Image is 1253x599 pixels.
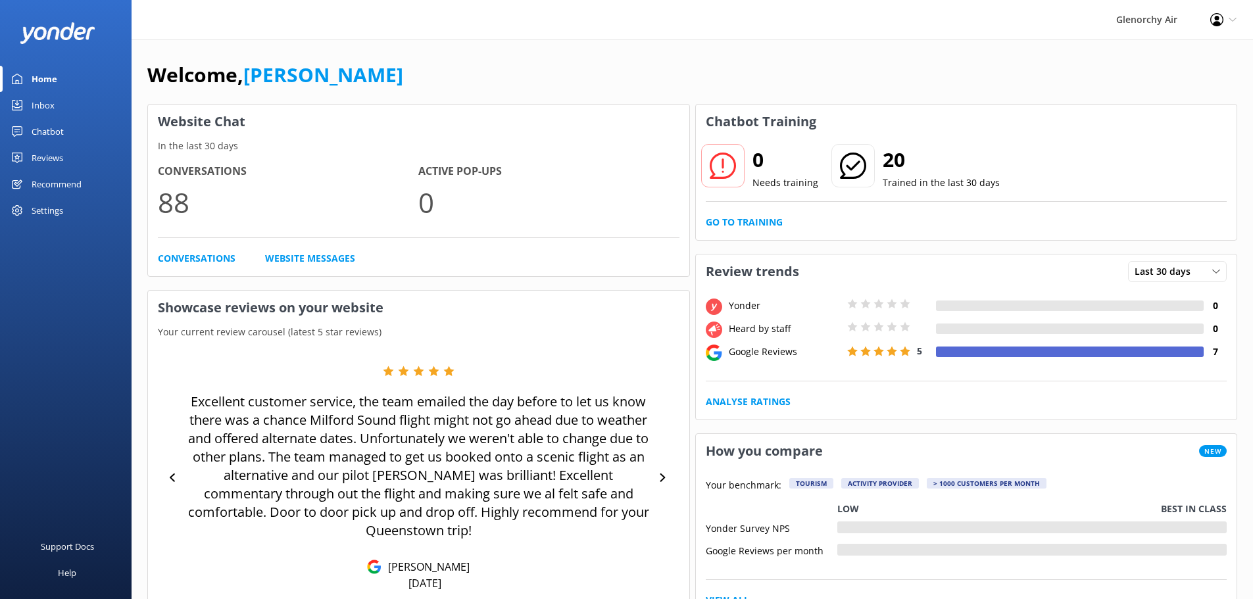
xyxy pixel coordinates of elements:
[147,59,403,91] h1: Welcome,
[883,176,1000,190] p: Trained in the last 30 days
[706,544,837,556] div: Google Reviews per month
[265,251,355,266] a: Website Messages
[696,105,826,139] h3: Chatbot Training
[1204,322,1227,336] h4: 0
[41,533,94,560] div: Support Docs
[148,325,689,339] p: Your current review carousel (latest 5 star reviews)
[32,118,64,145] div: Chatbot
[789,478,833,489] div: Tourism
[32,92,55,118] div: Inbox
[706,395,791,409] a: Analyse Ratings
[841,478,919,489] div: Activity Provider
[706,215,783,229] a: Go to Training
[1204,299,1227,313] h4: 0
[148,291,689,325] h3: Showcase reviews on your website
[752,176,818,190] p: Needs training
[706,478,781,494] p: Your benchmark:
[1199,445,1227,457] span: New
[367,560,381,574] img: Google Reviews
[418,180,679,224] p: 0
[725,299,844,313] div: Yonder
[381,560,470,574] p: [PERSON_NAME]
[148,105,689,139] h3: Website Chat
[158,251,235,266] a: Conversations
[696,434,833,468] h3: How you compare
[1161,502,1227,516] p: Best in class
[927,478,1046,489] div: > 1000 customers per month
[1135,264,1198,279] span: Last 30 days
[148,139,689,153] p: In the last 30 days
[158,180,418,224] p: 88
[1204,345,1227,359] h4: 7
[837,502,859,516] p: Low
[408,576,441,590] p: [DATE]
[725,345,844,359] div: Google Reviews
[917,345,922,357] span: 5
[32,66,57,92] div: Home
[696,254,809,289] h3: Review trends
[752,144,818,176] h2: 0
[706,521,837,533] div: Yonder Survey NPS
[243,61,403,88] a: [PERSON_NAME]
[32,145,63,171] div: Reviews
[725,322,844,336] div: Heard by staff
[58,560,76,586] div: Help
[418,163,679,180] h4: Active Pop-ups
[20,22,95,44] img: yonder-white-logo.png
[883,144,1000,176] h2: 20
[32,197,63,224] div: Settings
[32,171,82,197] div: Recommend
[184,393,653,540] p: Excellent customer service, the team emailed the day before to let us know there was a chance Mil...
[158,163,418,180] h4: Conversations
